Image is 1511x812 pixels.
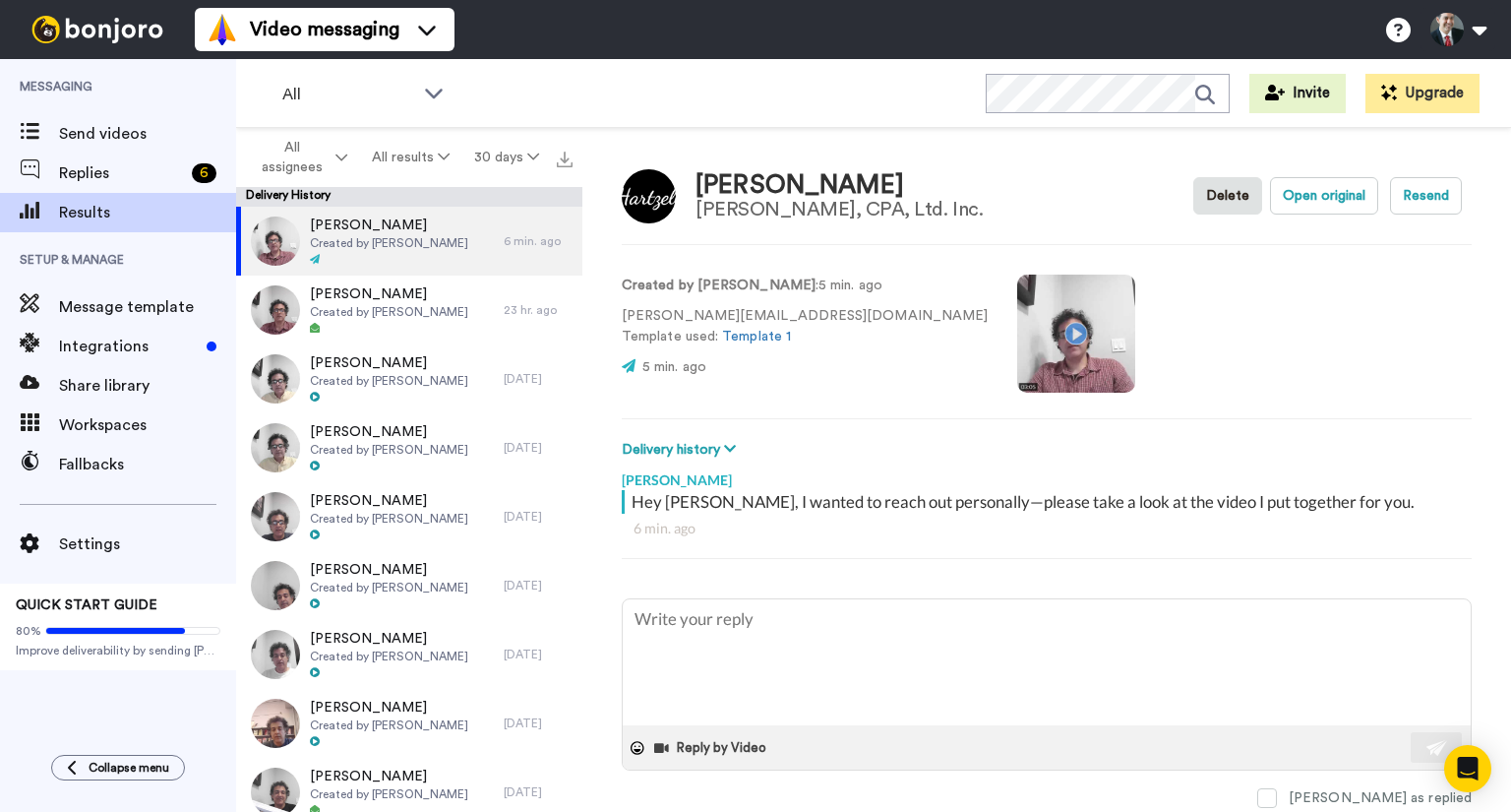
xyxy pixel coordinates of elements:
[310,284,468,304] span: [PERSON_NAME]
[236,207,582,276] a: [PERSON_NAME]Created by [PERSON_NAME]6 min. ago
[59,532,236,556] span: Settings
[504,371,573,387] div: [DATE]
[551,143,578,172] button: Export all results that match these filters now.
[310,629,468,649] span: [PERSON_NAME]
[504,440,573,456] div: [DATE]
[207,14,238,45] img: vm-color.svg
[51,755,185,781] button: Collapse menu
[310,649,468,664] span: Created by [PERSON_NAME]
[240,130,360,185] button: All assignees
[59,413,236,437] span: Workspaces
[310,216,468,235] span: [PERSON_NAME]
[236,187,582,207] div: Delivery History
[622,461,1472,490] div: [PERSON_NAME]
[1365,74,1480,113] button: Upgrade
[722,330,791,344] a: Template 1
[251,423,300,472] img: dfa52fe4-a53d-4833-9ba7-01af13386348-thumb.jpg
[59,335,199,358] span: Integrations
[632,490,1467,514] div: Hey [PERSON_NAME], I wanted to reach out personally—please take a look at the video I put togethe...
[642,360,706,374] span: 5 min. ago
[504,784,573,800] div: [DATE]
[1289,788,1472,808] div: [PERSON_NAME] as replied
[504,302,573,318] div: 23 hr. ago
[310,698,468,718] span: [PERSON_NAME]
[192,163,216,183] div: 6
[1193,177,1262,215] button: Delete
[622,279,816,292] strong: Created by [PERSON_NAME]
[622,439,742,461] button: Delivery history
[504,716,573,731] div: [DATE]
[89,760,169,776] span: Collapse menu
[310,491,468,511] span: [PERSON_NAME]
[1249,74,1346,113] button: Invite
[1270,177,1378,215] button: Open original
[310,422,468,442] span: [PERSON_NAME]
[250,16,399,43] span: Video messaging
[504,509,573,525] div: [DATE]
[252,138,332,177] span: All assignees
[16,643,220,658] span: Improve deliverability by sending [PERSON_NAME]’s from your own email
[236,689,582,758] a: [PERSON_NAME]Created by [PERSON_NAME][DATE]
[236,620,582,689] a: [PERSON_NAME]Created by [PERSON_NAME][DATE]
[236,413,582,482] a: [PERSON_NAME]Created by [PERSON_NAME][DATE]
[251,699,300,748] img: 4f92205d-8a58-491a-ab1c-334f50008954-thumb.jpg
[634,519,1460,538] div: 6 min. ago
[16,623,41,639] span: 80%
[236,482,582,551] a: [PERSON_NAME]Created by [PERSON_NAME][DATE]
[461,140,551,175] button: 30 days
[282,83,414,106] span: All
[1426,740,1448,756] img: send-white.svg
[310,786,468,802] span: Created by [PERSON_NAME]
[251,492,300,541] img: 16c0afcd-2ea6-48a4-afc1-8c0afcceed8a-thumb.jpg
[622,169,676,223] img: Image of Dena Hartzell
[24,16,171,43] img: bj-logo-header-white.svg
[236,344,582,413] a: [PERSON_NAME]Created by [PERSON_NAME][DATE]
[310,511,468,527] span: Created by [PERSON_NAME]
[59,201,236,224] span: Results
[504,233,573,249] div: 6 min. ago
[310,235,468,251] span: Created by [PERSON_NAME]
[310,580,468,595] span: Created by [PERSON_NAME]
[251,561,300,610] img: 1f76afe3-8f17-461b-9797-54b36b001cd1-thumb.jpg
[310,373,468,389] span: Created by [PERSON_NAME]
[310,767,468,786] span: [PERSON_NAME]
[251,285,300,335] img: ccf62221-dbec-4a44-8d98-a8fc7f61676a-thumb.jpg
[557,152,573,167] img: export.svg
[310,560,468,580] span: [PERSON_NAME]
[251,354,300,404] img: 806a0ea1-8d19-48c4-a1ee-7ed03ee64072-thumb.jpg
[59,122,236,146] span: Send videos
[310,442,468,458] span: Created by [PERSON_NAME]
[251,217,300,266] img: 12a81fd5-f119-43d1-96a1-9dcee7e4ad2b-thumb.jpg
[59,453,236,476] span: Fallbacks
[622,306,988,347] p: [PERSON_NAME][EMAIL_ADDRESS][DOMAIN_NAME] Template used:
[59,374,236,398] span: Share library
[59,295,236,319] span: Message template
[251,630,300,679] img: da193788-42fa-447f-a1e1-82cb520d2669-thumb.jpg
[16,598,157,612] span: QUICK START GUIDE
[360,140,462,175] button: All results
[652,733,772,763] button: Reply by Video
[310,304,468,320] span: Created by [PERSON_NAME]
[695,171,983,200] div: [PERSON_NAME]
[236,276,582,344] a: [PERSON_NAME]Created by [PERSON_NAME]23 hr. ago
[1390,177,1462,215] button: Resend
[504,647,573,662] div: [DATE]
[622,276,988,296] p: : 5 min. ago
[236,551,582,620] a: [PERSON_NAME]Created by [PERSON_NAME][DATE]
[59,161,184,185] span: Replies
[695,199,983,220] div: [PERSON_NAME], CPA, Ltd. Inc.
[310,718,468,733] span: Created by [PERSON_NAME]
[1444,745,1491,792] div: Open Intercom Messenger
[310,353,468,373] span: [PERSON_NAME]
[504,578,573,593] div: [DATE]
